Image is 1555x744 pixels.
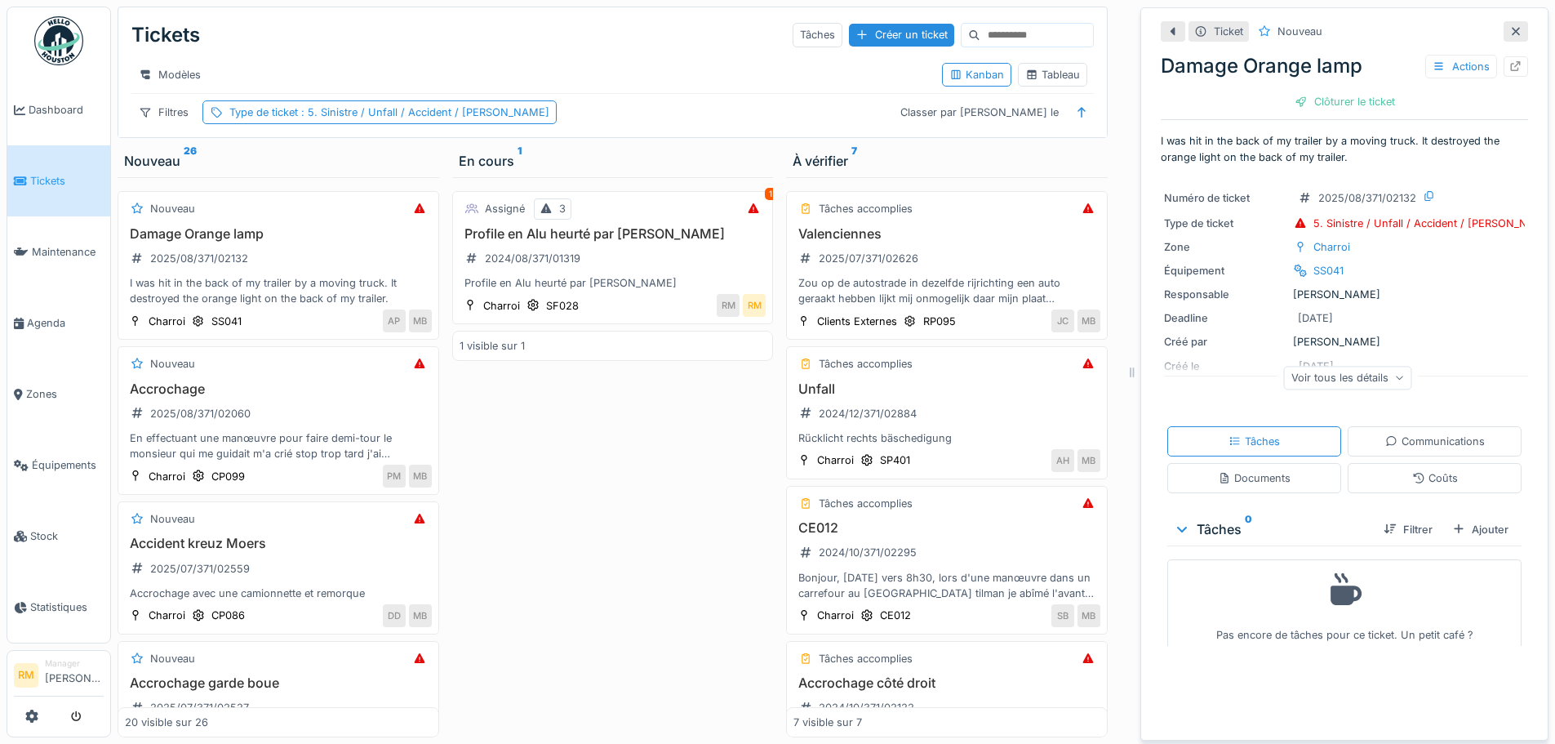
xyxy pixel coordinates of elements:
div: Charroi [817,452,854,468]
a: Stock [7,501,110,572]
img: Badge_color-CXgf-gQk.svg [34,16,83,65]
div: Bonjour, [DATE] vers 8h30, lors d'une manœuvre dans un carrefour au [GEOGRAPHIC_DATA] tilman je a... [793,570,1100,601]
div: Charroi [483,298,520,314]
div: Kanban [949,67,1004,82]
div: À vérifier [793,151,1101,171]
span: Stock [30,528,104,544]
p: I was hit in the back of my trailer by a moving truck. It destroyed the orange light on the back ... [1161,133,1528,164]
a: Agenda [7,287,110,359]
div: 3 [559,201,566,216]
div: 2024/10/371/02295 [819,545,917,560]
h3: Accrochage [125,381,432,397]
div: CP086 [211,608,245,623]
div: SB [1051,604,1074,627]
div: [PERSON_NAME] [1164,334,1525,350]
span: Maintenance [32,244,104,260]
div: Tâches accomplies [819,201,913,216]
li: RM [14,663,38,688]
div: RM [743,294,766,317]
div: Communications [1385,434,1485,449]
div: Zone [1164,239,1286,255]
div: [DATE] [1298,310,1333,326]
div: Ajouter [1446,519,1515,541]
h3: Profile en Alu heurté par [PERSON_NAME] [460,226,766,242]
div: Modèles [131,63,208,87]
div: En effectuant une manœuvre pour faire demi-tour le monsieur qui me guidait m'a crié stop trop tar... [125,430,432,461]
div: I was hit in the back of my trailer by a moving truck. It destroyed the orange light on the back ... [125,275,432,306]
div: JC [1051,310,1074,332]
div: DD [383,604,406,627]
span: Équipements [32,457,104,473]
div: Nouveau [150,201,195,216]
div: RM [717,294,740,317]
div: RP095 [923,314,956,329]
a: Zones [7,359,110,430]
div: SF028 [546,298,579,314]
div: Pas encore de tâches pour ce ticket. Un petit café ? [1178,567,1511,643]
div: Équipement [1164,263,1286,278]
h3: Accident kreuz Moers [125,536,432,551]
div: Actions [1425,55,1497,78]
h3: Damage Orange lamp [125,226,432,242]
div: Zou op de autostrade in dezelfde rijrichting een auto geraakt hebben lijkt mij onmogelijk daar mi... [793,275,1100,306]
span: Dashboard [29,102,104,118]
sup: 26 [184,151,197,171]
div: 2025/07/371/02527 [150,700,249,715]
div: Tâches [1228,434,1280,449]
div: Charroi [149,608,185,623]
div: MB [409,604,432,627]
div: Tâches accomplies [819,496,913,511]
div: 1 visible sur 1 [460,338,525,354]
div: 2025/08/371/02132 [150,251,248,266]
div: Tâches [793,23,842,47]
a: Maintenance [7,216,110,287]
div: 2024/10/371/02122 [819,700,914,715]
div: SS041 [1313,263,1344,278]
div: Accrochage avec une camionnette et remorque [125,586,432,601]
div: CP099 [211,469,245,484]
div: Damage Orange lamp [1161,51,1528,81]
div: Charroi [149,314,185,329]
div: 20 visible sur 26 [125,715,208,730]
div: Clients Externes [817,314,897,329]
div: Créer un ticket [849,24,954,46]
sup: 7 [851,151,857,171]
div: Type de ticket [229,105,549,120]
span: Agenda [27,315,104,331]
sup: 1 [518,151,522,171]
a: Équipements [7,430,110,501]
div: Clôturer le ticket [1288,91,1402,113]
div: Tâches [1174,519,1371,539]
div: Nouveau [124,151,433,171]
div: En cours [459,151,767,171]
div: Nouveau [150,356,195,372]
div: SS041 [211,314,242,329]
div: Tâches accomplies [819,651,913,666]
li: [PERSON_NAME] [45,657,104,693]
div: Deadline [1164,310,1286,326]
h3: Valenciennes [793,226,1100,242]
div: Charroi [817,608,854,623]
div: Voir tous les détails [1284,366,1412,390]
div: CE012 [880,608,911,623]
div: PM [383,465,406,488]
div: Tâches accomplies [819,356,913,372]
div: Numéro de ticket [1164,190,1286,206]
div: Rücklicht rechts bäschedigung [793,430,1100,446]
div: Tableau [1025,67,1080,82]
div: MB [1077,310,1100,332]
a: RM Manager[PERSON_NAME] [14,657,104,697]
div: Charroi [1313,239,1350,255]
h3: Accrochage garde boue [125,675,432,691]
div: Type de ticket [1164,216,1286,231]
div: 1 [765,188,776,200]
h3: Accrochage côté droit [793,675,1100,691]
div: MB [1077,449,1100,472]
span: Tickets [30,173,104,189]
div: Filtres [131,100,196,124]
div: 2025/07/371/02559 [150,561,250,577]
div: Coûts [1412,470,1458,486]
div: Nouveau [1277,24,1322,39]
div: Nouveau [150,651,195,666]
h3: CE012 [793,520,1100,536]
